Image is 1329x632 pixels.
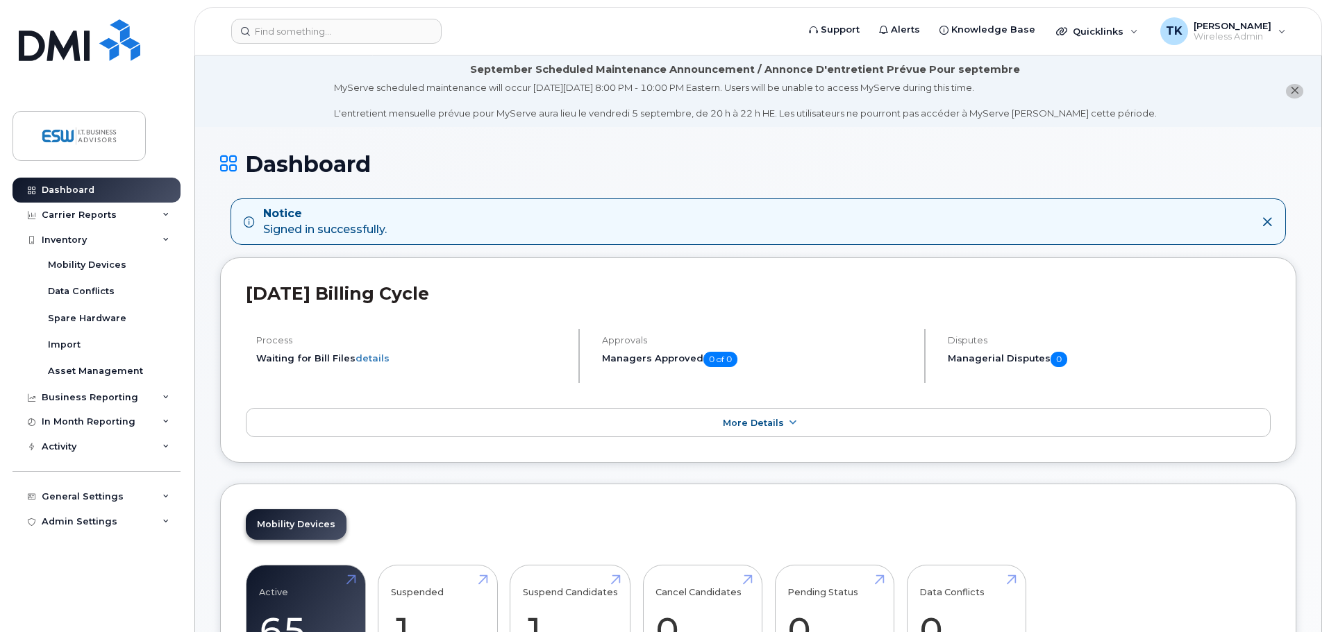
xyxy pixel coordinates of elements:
h4: Approvals [602,335,912,345]
h2: [DATE] Billing Cycle [246,283,1271,304]
a: Mobility Devices [246,509,346,540]
h5: Managerial Disputes [948,352,1271,367]
div: September Scheduled Maintenance Announcement / Annonce D'entretient Prévue Pour septembre [470,62,1020,77]
span: More Details [723,418,784,428]
strong: Notice [263,206,387,222]
h1: Dashboard [220,152,1296,176]
button: close notification [1286,84,1303,99]
li: Waiting for Bill Files [256,352,567,365]
span: 0 of 0 [703,352,737,367]
h5: Managers Approved [602,352,912,367]
h4: Disputes [948,335,1271,345]
div: MyServe scheduled maintenance will occur [DATE][DATE] 8:00 PM - 10:00 PM Eastern. Users will be u... [334,81,1157,120]
span: 0 [1051,352,1067,367]
h4: Process [256,335,567,345]
a: details [356,352,390,364]
div: Signed in successfully. [263,206,387,238]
